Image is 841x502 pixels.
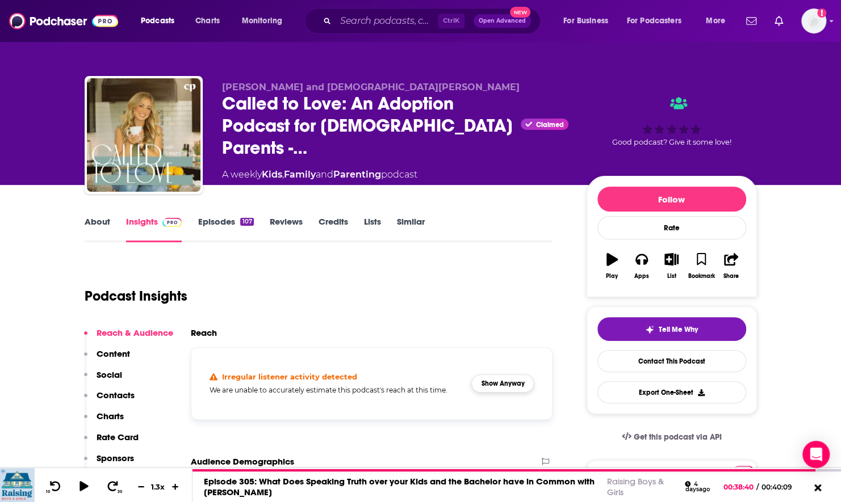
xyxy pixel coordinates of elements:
span: Monitoring [242,13,282,29]
p: Sponsors [97,453,134,463]
a: Family [284,169,316,180]
h4: Irregular listener activity detected [222,372,357,381]
span: Get this podcast via API [633,432,721,442]
div: Good podcast? Give it some love! [587,82,757,161]
span: 00:38:40 [723,483,756,491]
input: Search podcasts, credits, & more... [336,12,438,30]
a: Episode 305: What Does Speaking Truth over your Kids and the Bachelor have in Common with [PERSON... [204,476,594,497]
div: Open Intercom Messenger [802,441,830,468]
a: Show notifications dropdown [770,11,788,31]
span: For Podcasters [627,13,681,29]
div: Apps [634,273,649,280]
img: User Profile [801,9,826,33]
span: Podcasts [141,13,174,29]
div: 107 [240,218,253,226]
div: Share [723,273,739,280]
div: Search podcasts, credits, & more... [315,8,551,34]
a: Raising Boys & Girls [607,476,664,497]
span: , [282,169,284,180]
button: open menu [555,12,622,30]
button: 30 [103,480,124,494]
a: About [85,216,110,242]
button: Show Anyway [471,374,534,393]
div: 1.3 x [149,482,168,491]
div: Rate [597,216,746,239]
button: tell me why sparkleTell Me Why [597,317,746,341]
svg: Add a profile image [817,9,826,18]
a: Parenting [333,169,381,180]
div: Bookmark [688,273,714,280]
a: Pro website [733,464,753,475]
button: open menu [234,12,297,30]
h1: Podcast Insights [85,288,187,305]
h2: Reach [191,327,217,338]
button: Open AdvancedNew [474,14,531,28]
span: Good podcast? Give it some love! [612,138,731,146]
span: [PERSON_NAME] and [DEMOGRAPHIC_DATA][PERSON_NAME] [222,82,520,92]
button: Play [597,246,627,286]
span: 00:40:09 [759,483,804,491]
img: Called to Love: An Adoption Podcast for Christian Parents - Christian Adoption, Trauma and Healin... [87,78,200,192]
button: Reach & Audience [84,327,173,348]
button: Bookmark [687,246,716,286]
button: Share [716,246,746,286]
span: Tell Me Why [659,325,698,334]
div: Play [606,273,618,280]
a: Reviews [270,216,303,242]
p: Content [97,348,130,359]
p: Reach & Audience [97,327,173,338]
span: Logged in as nwierenga [801,9,826,33]
button: List [656,246,686,286]
span: For Business [563,13,608,29]
p: Contacts [97,390,135,400]
p: Social [97,369,122,380]
button: Content [84,348,130,369]
div: List [667,273,676,280]
h5: We are unable to accurately estimate this podcast's reach at this time. [210,386,463,394]
a: Contact This Podcast [597,350,746,372]
button: open menu [698,12,739,30]
a: InsightsPodchaser Pro [126,216,182,242]
button: open menu [620,12,698,30]
img: Podchaser Pro [162,218,182,227]
button: Charts [84,411,124,432]
a: Get this podcast via API [613,423,731,451]
div: A weekly podcast [222,168,417,182]
span: Ctrl K [438,14,465,28]
button: Rate Card [84,432,139,453]
p: Charts [97,411,124,421]
button: Apps [627,246,656,286]
span: Open Advanced [479,18,526,24]
a: Charts [188,12,227,30]
p: Rate Card [97,432,139,442]
span: / [756,483,759,491]
img: Podchaser - Follow, Share and Rate Podcasts [9,10,118,32]
span: Claimed [536,122,564,128]
button: 10 [44,480,65,494]
span: More [706,13,725,29]
span: New [510,7,530,18]
a: Similar [397,216,425,242]
a: Lists [364,216,381,242]
a: Episodes107 [198,216,253,242]
button: Contacts [84,390,135,411]
span: Charts [195,13,220,29]
button: Sponsors [84,453,134,474]
div: 4 days ago [685,481,718,493]
img: Podchaser Pro [733,466,753,475]
span: 10 [46,490,50,494]
button: Social [84,369,122,390]
button: open menu [133,12,189,30]
a: Show notifications dropdown [742,11,761,31]
span: 30 [118,490,122,494]
a: Credits [319,216,348,242]
button: Follow [597,187,746,212]
span: and [316,169,333,180]
h2: Audience Demographics [191,456,294,467]
button: Export One-Sheet [597,381,746,403]
button: Show profile menu [801,9,826,33]
img: tell me why sparkle [645,325,654,334]
a: Kids [262,169,282,180]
